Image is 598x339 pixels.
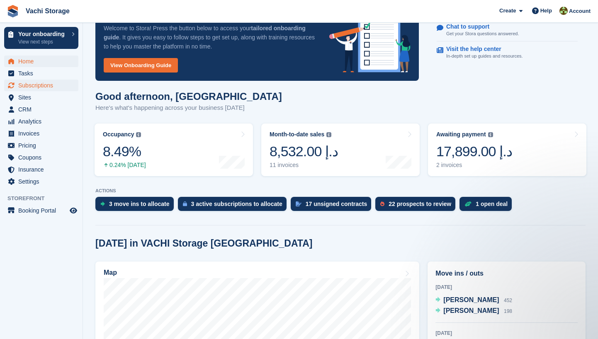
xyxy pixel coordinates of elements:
[22,4,73,18] a: Vachi Storage
[435,283,578,291] div: [DATE]
[540,7,552,15] span: Help
[95,123,253,176] a: Occupancy 8.49% 0.24% [DATE]
[18,92,68,103] span: Sites
[18,205,68,216] span: Booking Portal
[95,238,312,249] h2: [DATE] in VACHI Storage [GEOGRAPHIC_DATA]
[504,298,512,303] span: 452
[95,91,282,102] h1: Good afternoon, [GEOGRAPHIC_DATA]
[95,197,178,215] a: 3 move ins to allocate
[326,132,331,137] img: icon-info-grey-7440780725fd019a000dd9b08b2336e03edf1995a4989e88bcd33f0948082b44.svg
[18,164,68,175] span: Insurance
[270,131,324,138] div: Month-to-date sales
[4,152,78,163] a: menu
[191,201,282,207] div: 3 active subscriptions to allocate
[136,132,141,137] img: icon-info-grey-7440780725fd019a000dd9b08b2336e03edf1995a4989e88bcd33f0948082b44.svg
[499,7,516,15] span: Create
[18,68,68,79] span: Tasks
[380,201,384,206] img: prospect-51fa495bee0391a8d652442698ab0144808aea92771e9ea1ae160a38d050c398.svg
[104,58,178,73] a: View Onboarding Guide
[435,329,578,337] div: [DATE]
[18,31,68,37] p: Your onboarding
[437,19,578,42] a: Chat to support Get your Stora questions answered.
[18,152,68,163] span: Coupons
[104,269,117,276] h2: Map
[4,128,78,139] a: menu
[436,131,486,138] div: Awaiting payment
[504,308,512,314] span: 198
[95,103,282,113] p: Here's what's happening across your business [DATE]
[291,197,376,215] a: 17 unsigned contracts
[435,269,578,278] h2: Move ins / outs
[375,197,459,215] a: 22 prospects to review
[306,201,367,207] div: 17 unsigned contracts
[296,201,301,206] img: contract_signature_icon-13c848040528278c33f63329250d36e43548de30e8caae1d1a13099fd9432cc5.svg
[446,23,512,30] p: Chat to support
[488,132,493,137] img: icon-info-grey-7440780725fd019a000dd9b08b2336e03edf1995a4989e88bcd33f0948082b44.svg
[559,7,568,15] img: Anete Gre
[4,92,78,103] a: menu
[7,194,83,203] span: Storefront
[183,201,187,206] img: active_subscription_to_allocate_icon-d502201f5373d7db506a760aba3b589e785aa758c864c3986d89f69b8ff3...
[7,5,19,17] img: stora-icon-8386f47178a22dfd0bd8f6a31ec36ba5ce8667c1dd55bd0f319d3a0aa187defe.svg
[4,80,78,91] a: menu
[446,46,516,53] p: Visit the help center
[103,162,146,169] div: 0.24% [DATE]
[446,30,519,37] p: Get your Stora questions answered.
[569,7,591,15] span: Account
[178,197,291,215] a: 3 active subscriptions to allocate
[446,53,523,60] p: In-depth set up guides and resources.
[109,201,170,207] div: 3 move ins to allocate
[464,201,472,207] img: deal-1b604bf984904fb50ccaf53a9ad4b4a5d6e5aea283cecdc64d6e3604feb123c2.svg
[443,296,499,303] span: [PERSON_NAME]
[443,307,499,314] span: [PERSON_NAME]
[4,140,78,151] a: menu
[4,104,78,115] a: menu
[261,123,420,176] a: Month-to-date sales 8,532.00 د.إ 11 invoices
[18,128,68,139] span: Invoices
[459,197,516,215] a: 1 open deal
[104,24,316,51] p: Welcome to Stora! Press the button below to access your . It gives you easy to follow steps to ge...
[18,176,68,187] span: Settings
[389,201,451,207] div: 22 prospects to review
[4,164,78,175] a: menu
[18,116,68,127] span: Analytics
[436,162,512,169] div: 2 invoices
[437,41,578,64] a: Visit the help center In-depth set up guides and resources.
[435,295,512,306] a: [PERSON_NAME] 452
[100,201,105,206] img: move_ins_to_allocate_icon-fdf77a2bb77ea45bf5b3d319d69a93e2d87916cf1d5bf7949dd705db3b84f3ca.svg
[435,306,512,317] a: [PERSON_NAME] 198
[270,143,338,160] div: 8,532.00 د.إ
[270,162,338,169] div: 11 invoices
[18,56,68,67] span: Home
[18,80,68,91] span: Subscriptions
[428,123,586,176] a: Awaiting payment 17,899.00 د.إ 2 invoices
[68,206,78,216] a: Preview store
[103,143,146,160] div: 8.49%
[4,56,78,67] a: menu
[18,104,68,115] span: CRM
[4,68,78,79] a: menu
[4,176,78,187] a: menu
[329,10,411,73] img: onboarding-info-6c161a55d2c0e0a8cae90662b2fe09162a5109e8cc188191df67fb4f79e88e88.svg
[95,188,586,194] p: ACTIONS
[103,131,134,138] div: Occupancy
[476,201,508,207] div: 1 open deal
[18,38,68,46] p: View next steps
[436,143,512,160] div: 17,899.00 د.إ
[4,116,78,127] a: menu
[18,140,68,151] span: Pricing
[4,205,78,216] a: menu
[4,27,78,49] a: Your onboarding View next steps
